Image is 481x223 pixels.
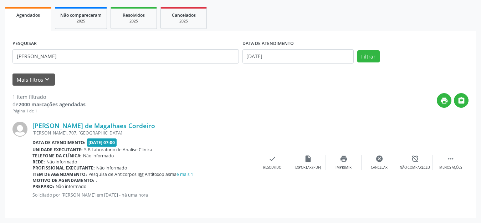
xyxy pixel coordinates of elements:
b: Unidade executante: [32,147,83,153]
span: Não informado [96,165,127,171]
input: Nome, CNS [12,49,239,64]
i: insert_drive_file [304,155,312,163]
b: Telefone da clínica: [32,153,82,159]
span: Não informado [46,159,77,165]
span: Agendados [16,12,40,18]
i: print [340,155,348,163]
b: Motivo de agendamento: [32,177,94,183]
a: e mais 1 [176,171,193,177]
div: Página 1 de 1 [12,108,86,114]
b: Profissional executante: [32,165,95,171]
div: [PERSON_NAME], 707, [GEOGRAPHIC_DATA] [32,130,255,136]
label: DATA DE ATENDIMENTO [242,38,294,49]
div: 1 item filtrado [12,93,86,101]
img: img [12,122,27,137]
div: 2025 [116,19,152,24]
a: [PERSON_NAME] de Magalhaes Cordeiro [32,122,155,130]
span: Resolvidos [123,12,145,18]
i: check [268,155,276,163]
span: Não compareceram [60,12,102,18]
span: Não informado [56,183,86,189]
i: cancel [375,155,383,163]
p: Solicitado por [PERSON_NAME] em [DATE] - há uma hora [32,192,255,198]
strong: 2000 marcações agendadas [19,101,86,108]
button:  [454,93,469,108]
button: Mais filtroskeyboard_arrow_down [12,74,55,86]
div: Imprimir [336,165,352,170]
input: Selecione um intervalo [242,49,354,64]
div: Menos ações [439,165,462,170]
i:  [457,97,465,105]
button: Filtrar [357,50,380,62]
i:  [447,155,455,163]
b: Rede: [32,159,45,165]
div: Resolvido [263,165,281,170]
label: PESQUISAR [12,38,37,49]
b: Item de agendamento: [32,171,87,177]
span: Cancelados [172,12,196,18]
b: Preparo: [32,183,54,189]
div: Não compareceu [400,165,430,170]
span: Não informado [83,153,114,159]
span: . [96,177,97,183]
i: keyboard_arrow_down [43,76,51,83]
button: print [437,93,451,108]
div: de [12,101,86,108]
i: print [440,97,448,105]
div: Cancelar [371,165,388,170]
div: 2025 [60,19,102,24]
div: 2025 [166,19,201,24]
span: [DATE] 07:00 [87,138,117,147]
i: alarm_off [411,155,419,163]
span: Pesquisa de Anticorpos Igg Antitoxoplasma [88,171,193,177]
b: Data de atendimento: [32,140,86,146]
div: Exportar (PDF) [295,165,321,170]
span: S B Laboratorio de Analise Clinica [84,147,152,153]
